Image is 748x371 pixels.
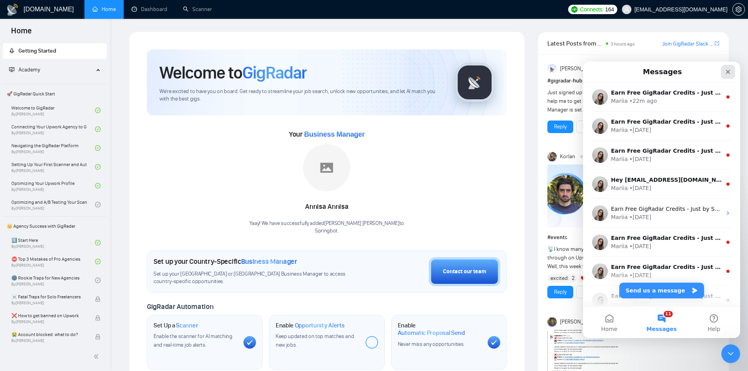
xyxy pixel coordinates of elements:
div: Mariia [28,152,45,160]
h1: Enable [276,322,345,329]
button: See the details [576,286,624,298]
a: Reply [554,122,567,131]
span: Keep updated on top matches and new jobs. [276,333,354,348]
span: By [PERSON_NAME] [11,301,87,305]
span: double-left [93,353,101,360]
div: Annisa Annisa [249,200,404,214]
h1: # gigradar-hub [547,77,719,85]
span: 164 [605,5,614,14]
button: Send us a message [36,221,121,237]
a: Connecting Your Upwork Agency to GigRadarBy[PERSON_NAME] [11,121,95,138]
span: setting [733,6,744,13]
span: Opportunity Alerts [295,322,345,329]
button: See the details [576,121,624,133]
span: Just signed up [DATE], my onboarding call is not till [DATE]. Can anyone help me to get started t... [547,89,713,113]
img: F09C1F8H75G-Event%20with%20Tobe%20Fox-Mason.png [547,164,642,227]
span: user [624,7,629,12]
span: ❌ How to get banned on Upwork [11,312,87,320]
img: gigradar-logo.png [455,63,494,102]
span: Messages [63,265,93,270]
img: Profile image for Mariia [9,144,25,159]
img: Profile image for Mariia [9,173,25,188]
span: 2 [572,274,575,282]
p: Springbot . [249,227,404,235]
span: Connects: [580,5,604,14]
span: Automatic Proposal Send [398,329,465,337]
div: • [DATE] [46,210,68,218]
h1: Enable [398,322,481,337]
span: check-circle [95,240,101,245]
a: Optimizing and A/B Testing Your Scanner for Better ResultsBy[PERSON_NAME] [11,196,95,213]
iframe: Intercom live chat [583,62,740,338]
span: check-circle [95,145,101,151]
button: setting [732,3,745,16]
span: check-circle [95,164,101,170]
div: Mariia [28,239,45,247]
a: homeHome [92,6,116,13]
span: Never miss any opportunities. [398,341,465,347]
span: Enable the scanner for AI matching and real-time job alerts. [154,333,232,348]
h1: Set up your Country-Specific [154,257,297,266]
span: check-circle [95,108,101,113]
span: export [715,40,719,46]
div: Mariia [28,122,45,131]
a: ⛔ Top 3 Mistakes of Pro AgenciesBy[PERSON_NAME] [11,253,95,270]
span: ☠️ Fatal Traps for Solo Freelancers [11,293,87,301]
span: I know many of you keep asking - how do agencies actually break through on Upwork and scale beyon... [547,246,707,270]
span: Home [18,265,34,270]
span: [PERSON_NAME] [560,64,598,73]
img: upwork-logo.png [571,6,578,13]
span: We're excited to have you on board. Get ready to streamline your job search, unlock new opportuni... [159,88,443,103]
a: searchScanner [183,6,212,13]
img: Toby Fox-Mason [547,317,557,327]
span: rocket [9,48,15,53]
span: By [PERSON_NAME] [11,320,87,324]
img: logo [6,4,19,16]
div: • [DATE] [46,239,68,247]
div: Contact our team [443,267,486,276]
span: fund-projection-screen [9,67,15,72]
span: By [PERSON_NAME] [11,338,87,343]
div: • [DATE] [46,122,68,131]
span: lock [95,315,101,321]
span: lock [95,296,101,302]
span: Korlan [560,152,575,161]
a: 🌚 Rookie Traps for New AgenciesBy[PERSON_NAME] [11,272,95,289]
span: Academy [9,66,40,73]
button: Messages [52,245,104,276]
div: Mariia [28,181,45,189]
a: Welcome to GigRadarBy[PERSON_NAME] [11,102,95,119]
span: 4:27 AM [580,153,594,160]
span: Scanner [176,322,198,329]
a: dashboardDashboard [132,6,167,13]
a: 1️⃣ Start HereBy[PERSON_NAME] [11,234,95,251]
a: Navigating the GigRadar PlatformBy[PERSON_NAME] [11,139,95,157]
span: Business Manager [241,257,297,266]
span: Help [124,265,137,270]
button: Reply [547,286,573,298]
span: 3 hours ago [611,41,635,47]
img: placeholder.png [303,144,350,191]
span: :excited: [549,274,569,283]
img: Korlan [547,152,557,161]
span: GigRadar [242,62,307,83]
h1: Welcome to [159,62,307,83]
a: export [715,40,719,47]
img: Anisuzzaman Khan [547,64,557,73]
span: Academy [18,66,40,73]
div: • [DATE] [46,181,68,189]
button: Help [105,245,157,276]
div: Yaay! We have successfully added [PERSON_NAME] [PERSON_NAME] to [249,220,404,235]
a: See the details [583,122,617,131]
span: check-circle [95,278,101,283]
